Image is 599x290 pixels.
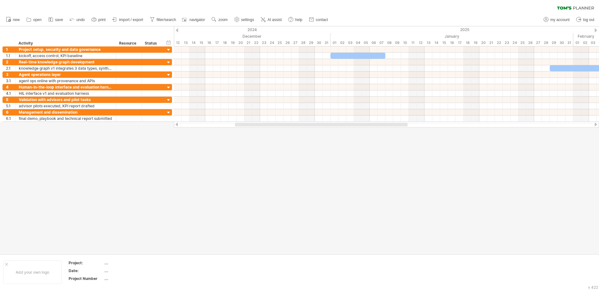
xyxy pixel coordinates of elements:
[197,40,205,46] div: Sunday, 15 December 2024
[241,18,254,22] span: settings
[13,18,20,22] span: new
[6,84,15,90] div: 4
[213,40,221,46] div: Tuesday, 17 December 2024
[47,16,65,24] a: save
[119,18,143,22] span: import / export
[104,276,157,281] div: ....
[471,40,479,46] div: Sunday, 19 January 2025
[221,40,229,46] div: Wednesday, 18 December 2024
[190,18,205,22] span: navigator
[479,40,487,46] div: Monday, 20 January 2025
[323,40,331,46] div: Tuesday, 31 December 2024
[338,40,346,46] div: Thursday, 2 January 2025
[417,40,425,46] div: Sunday, 12 January 2025
[157,18,176,22] span: filter/search
[456,40,464,46] div: Friday, 17 January 2025
[316,18,328,22] span: contact
[425,40,432,46] div: Monday, 13 January 2025
[90,16,107,24] a: print
[518,40,526,46] div: Saturday, 25 January 2025
[495,40,503,46] div: Wednesday, 22 January 2025
[6,103,15,109] div: 5.1
[276,40,284,46] div: Wednesday, 25 December 2024
[19,109,113,115] div: Management and dissemination
[111,16,145,24] a: import / export
[182,40,190,46] div: Friday, 13 December 2024
[573,40,581,46] div: Saturday, 1 February 2025
[526,40,534,46] div: Sunday, 26 January 2025
[401,40,409,46] div: Friday, 10 January 2025
[299,40,307,46] div: Saturday, 28 December 2024
[6,97,15,103] div: 5
[558,40,565,46] div: Thursday, 30 January 2025
[6,115,15,121] div: 6.1
[68,16,87,24] a: undo
[307,16,330,24] a: contact
[550,18,570,22] span: my account
[581,40,589,46] div: Sunday, 2 February 2025
[19,103,113,109] div: advisor pilots executed, KPI report drafted
[104,268,157,273] div: ....
[19,65,113,71] div: knowledge graph v1 integrates 3 data types, synthetic set ready
[6,72,15,78] div: 3
[19,72,113,78] div: Agent operations layer
[244,40,252,46] div: Saturday, 21 December 2024
[287,16,304,24] a: help
[119,40,138,46] div: Resource
[295,18,302,22] span: help
[69,268,103,273] div: Date:
[268,18,282,22] span: AI assist
[98,18,106,22] span: print
[25,16,44,24] a: open
[229,40,237,46] div: Thursday, 19 December 2024
[409,40,417,46] div: Saturday, 11 January 2025
[19,97,113,103] div: Validation with advisors and pilot tasks
[19,46,113,52] div: Project setup, security and data governance
[315,40,323,46] div: Monday, 30 December 2024
[6,46,15,52] div: 1
[260,40,268,46] div: Monday, 23 December 2024
[104,260,157,266] div: ....
[362,40,370,46] div: Sunday, 5 January 2025
[190,40,197,46] div: Saturday, 14 December 2024
[331,33,573,40] div: January 2025
[19,78,113,84] div: agent ops online with provenance and APIs
[464,40,471,46] div: Saturday, 18 January 2025
[284,40,291,46] div: Thursday, 26 December 2024
[503,40,511,46] div: Thursday, 23 January 2025
[346,40,354,46] div: Friday, 3 January 2025
[145,40,159,46] div: Status
[218,18,227,22] span: zoom
[511,40,518,46] div: Friday, 24 January 2025
[542,40,550,46] div: Tuesday, 28 January 2025
[69,276,103,281] div: Project Number
[583,18,594,22] span: log out
[210,16,229,24] a: zoom
[6,109,15,115] div: 6
[487,40,495,46] div: Tuesday, 21 January 2025
[6,65,15,71] div: 2.1
[55,18,63,22] span: save
[6,78,15,84] div: 3.1
[69,260,103,266] div: Project:
[268,40,276,46] div: Tuesday, 24 December 2024
[3,260,62,284] div: Add your own logo
[76,18,85,22] span: undo
[252,40,260,46] div: Sunday, 22 December 2024
[385,40,393,46] div: Wednesday, 8 January 2025
[534,40,542,46] div: Monday, 27 January 2025
[33,18,42,22] span: open
[19,84,113,90] div: Human-in-the-loop interface and evaluation harness
[19,53,113,59] div: kickoff, access control, KPI baseline
[6,90,15,96] div: 4.1
[205,40,213,46] div: Monday, 16 December 2024
[550,40,558,46] div: Wednesday, 29 January 2025
[448,40,456,46] div: Thursday, 16 January 2025
[291,40,299,46] div: Friday, 27 December 2024
[542,16,571,24] a: my account
[19,115,113,121] div: final demo, playbook and technical report submitted
[432,40,440,46] div: Tuesday, 14 January 2025
[19,59,113,65] div: Real-time knowledge graph development
[565,40,573,46] div: Friday, 31 January 2025
[6,53,15,59] div: 1.1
